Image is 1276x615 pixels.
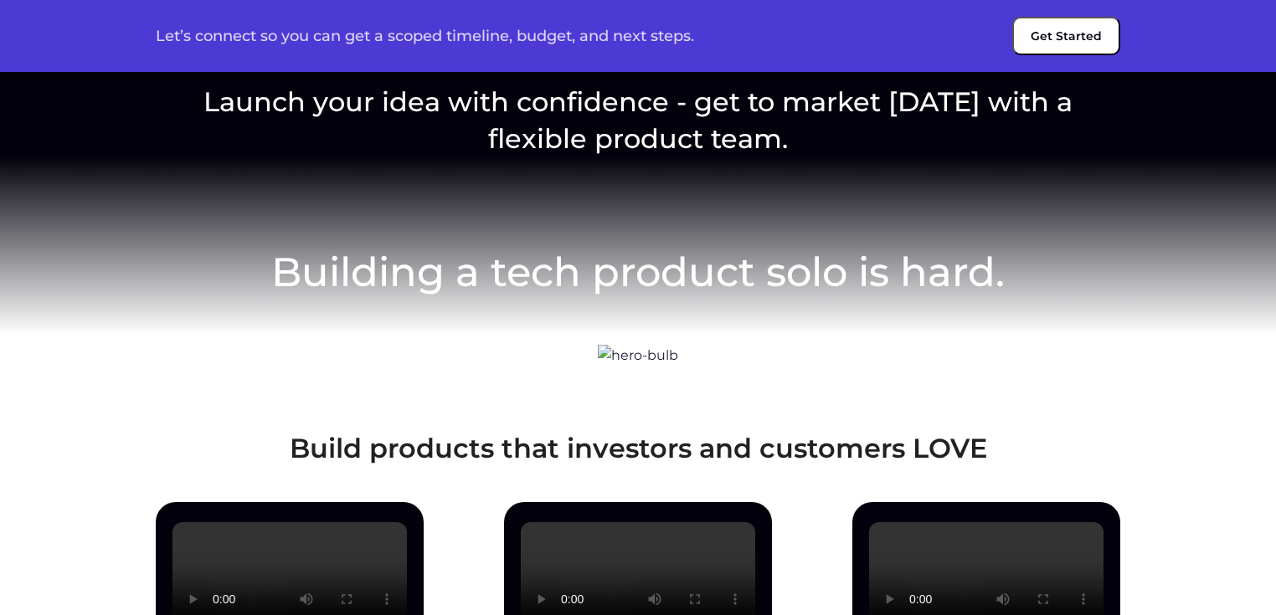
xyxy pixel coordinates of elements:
[598,345,678,366] img: hero-bulb
[271,249,1005,297] h2: Building a tech product solo is hard.
[156,433,1120,464] h3: Build products that investors and customers LOVE
[156,28,694,44] p: Let’s connect so you can get a scoped timeline, budget, and next steps.
[1012,17,1120,55] button: Get Started
[156,84,1120,159] h3: Launch your idea with confidence - get to market [DATE] with a flexible product team.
